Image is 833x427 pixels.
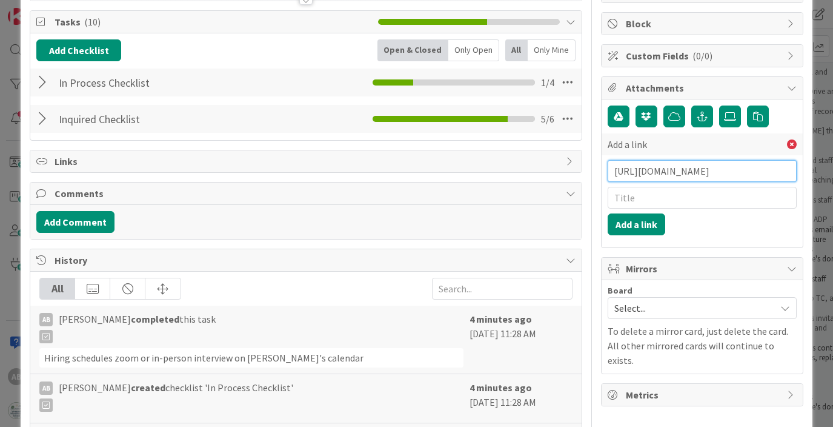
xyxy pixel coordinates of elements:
[59,380,293,412] span: [PERSON_NAME] checklist 'In Process Checklist'
[432,278,572,300] input: Search...
[55,154,559,169] span: Links
[541,112,554,126] span: 5 / 6
[608,160,797,182] input: Paste URL...
[626,49,781,63] span: Custom Fields
[626,388,781,402] span: Metrics
[131,382,165,394] b: created
[608,286,632,295] span: Board
[470,312,572,368] div: [DATE] 11:28 AM
[131,313,179,325] b: completed
[608,187,797,209] input: Title
[55,72,284,93] input: Add Checklist...
[36,211,114,233] button: Add Comment
[614,300,769,317] span: Select...
[541,75,554,90] span: 1 / 4
[55,186,559,201] span: Comments
[626,81,781,95] span: Attachments
[84,16,101,28] span: ( 10 )
[40,278,75,299] div: All
[55,253,559,267] span: History
[55,15,371,29] span: Tasks
[528,39,576,61] div: Only Mine
[470,313,532,325] b: 4 minutes ago
[626,16,781,31] span: Block
[36,39,121,61] button: Add Checklist
[59,312,216,343] span: [PERSON_NAME] this task
[608,137,647,152] span: Add a link
[470,382,532,394] b: 4 minutes ago
[505,39,528,61] div: All
[39,382,53,395] div: AB
[608,324,797,368] p: To delete a mirror card, just delete the card. All other mirrored cards will continue to exists.
[470,380,572,417] div: [DATE] 11:28 AM
[39,348,463,368] div: Hiring schedules zoom or in-person interview on [PERSON_NAME]'s calendar
[608,213,665,235] button: Add a link
[377,39,448,61] div: Open & Closed
[448,39,499,61] div: Only Open
[692,50,712,62] span: ( 0/0 )
[626,261,781,276] span: Mirrors
[55,108,284,130] input: Add Checklist...
[39,313,53,326] div: AB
